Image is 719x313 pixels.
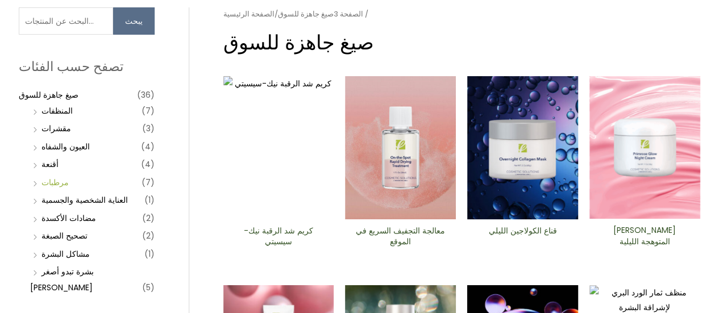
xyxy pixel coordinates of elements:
[599,225,691,251] a: [PERSON_NAME] المتوهجة الليلية
[41,158,59,170] a: أقنعة
[19,89,78,101] a: صيغ جاهزة للسوق
[223,7,700,21] nav: فتات الخبز
[19,7,113,35] input: البحث عن المنتجات…
[125,15,143,27] font: يبحث
[223,9,275,19] a: الصفحة الرئيسية
[41,230,88,241] a: تصحيح الصبغة
[223,28,374,56] font: صيغ جاهزة للسوق
[137,89,155,101] font: (36)
[334,9,368,19] font: / الصفحة 3
[142,177,155,188] font: (7)
[345,76,456,219] img: معالجة التجفيف السريع في الموقع
[356,225,445,247] font: معالجة التجفيف السريع في الموقع
[41,177,69,188] a: مرطبات
[589,76,700,219] img: كريم زهرة الربيع المتوهجة الليلي
[275,9,278,19] font: /
[141,158,155,170] font: (4)
[278,9,334,19] a: صيغ جاهزة للسوق
[141,141,155,152] font: (4)
[41,212,96,224] a: مضادات الأكسدة
[244,225,313,247] font: كريم شد الرقبة نيك-سيسيتي
[142,282,155,293] font: (5)
[41,105,73,116] a: المنظفات
[488,225,556,236] font: قناع الكولاجين الليلي
[142,123,155,134] font: (3)
[477,226,568,251] a: قناع الكولاجين الليلي
[41,248,90,260] a: مشاكل البشرة
[41,141,90,152] a: العيون والشفاه
[113,7,155,35] button: يبحث
[30,266,94,293] a: بشرة تبدو أصغر [PERSON_NAME]
[142,105,155,116] font: (7)
[232,226,324,251] a: كريم شد الرقبة نيك-سيسيتي
[144,194,155,206] font: (1)
[142,212,155,224] font: (2)
[467,76,578,219] img: قناع الكولاجين الليلي
[41,194,128,206] a: العناية الشخصية والجسمية
[142,230,155,241] font: (2)
[144,248,155,260] font: (1)
[41,123,71,134] a: مقشرات
[613,224,676,247] font: [PERSON_NAME] المتوهجة الليلية
[223,76,334,219] img: كريم شد الرقبة نيك-سيسيتي
[19,57,123,76] font: تصفح حسب الفئات
[355,226,446,251] a: معالجة التجفيف السريع في الموقع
